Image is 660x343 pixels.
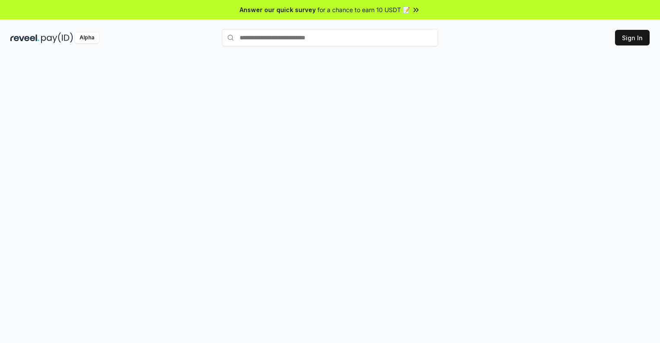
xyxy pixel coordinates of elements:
[75,32,99,43] div: Alpha
[10,32,39,43] img: reveel_dark
[41,32,73,43] img: pay_id
[615,30,650,45] button: Sign In
[240,5,316,14] span: Answer our quick survey
[317,5,410,14] span: for a chance to earn 10 USDT 📝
